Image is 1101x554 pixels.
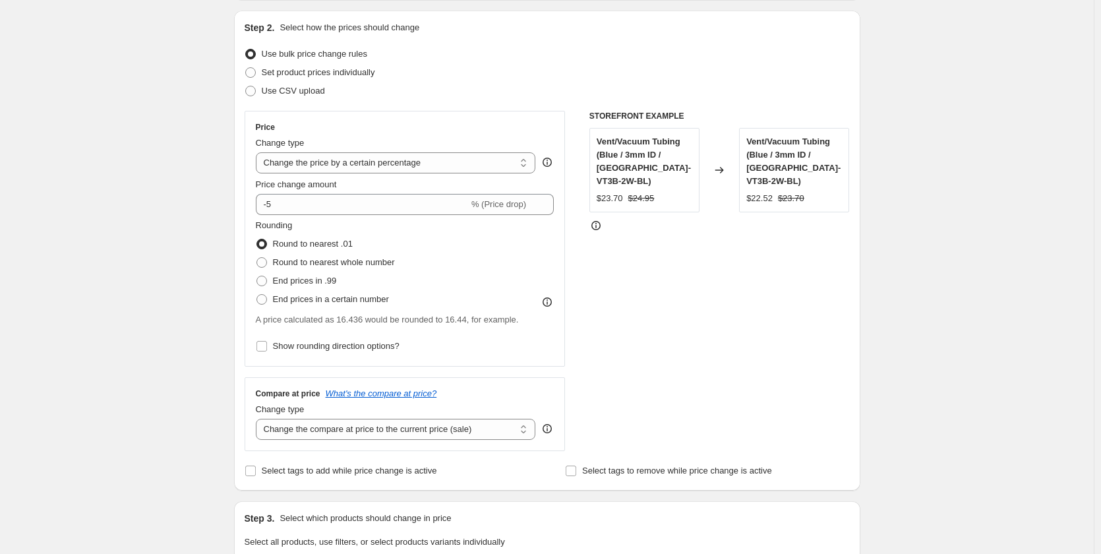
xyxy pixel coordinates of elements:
p: Select how the prices should change [280,21,419,34]
button: What's the compare at price? [326,388,437,398]
span: Use CSV upload [262,86,325,96]
span: Round to nearest whole number [273,257,395,267]
span: Select all products, use filters, or select products variants individually [245,537,505,547]
input: -15 [256,194,469,215]
span: A price calculated as 16.436 would be rounded to 16.44, for example. [256,315,519,324]
h6: STOREFRONT EXAMPLE [589,111,850,121]
div: $22.52 [746,192,773,205]
div: $23.70 [597,192,623,205]
p: Select which products should change in price [280,512,451,525]
span: Change type [256,138,305,148]
span: Rounding [256,220,293,230]
span: End prices in a certain number [273,294,389,304]
div: help [541,156,554,169]
strike: $23.70 [778,192,804,205]
span: Vent/Vacuum Tubing (Blue / 3mm ID / [GEOGRAPHIC_DATA]-VT3B-2W-BL) [746,137,841,186]
span: Show rounding direction options? [273,341,400,351]
span: Use bulk price change rules [262,49,367,59]
h2: Step 3. [245,512,275,525]
span: Select tags to add while price change is active [262,466,437,476]
span: Round to nearest .01 [273,239,353,249]
h2: Step 2. [245,21,275,34]
strike: $24.95 [628,192,655,205]
span: Change type [256,404,305,414]
span: Set product prices individually [262,67,375,77]
span: Vent/Vacuum Tubing (Blue / 3mm ID / [GEOGRAPHIC_DATA]-VT3B-2W-BL) [597,137,691,186]
h3: Compare at price [256,388,320,399]
span: Price change amount [256,179,337,189]
h3: Price [256,122,275,133]
span: End prices in .99 [273,276,337,286]
div: help [541,422,554,435]
span: % (Price drop) [471,199,526,209]
span: Select tags to remove while price change is active [582,466,772,476]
